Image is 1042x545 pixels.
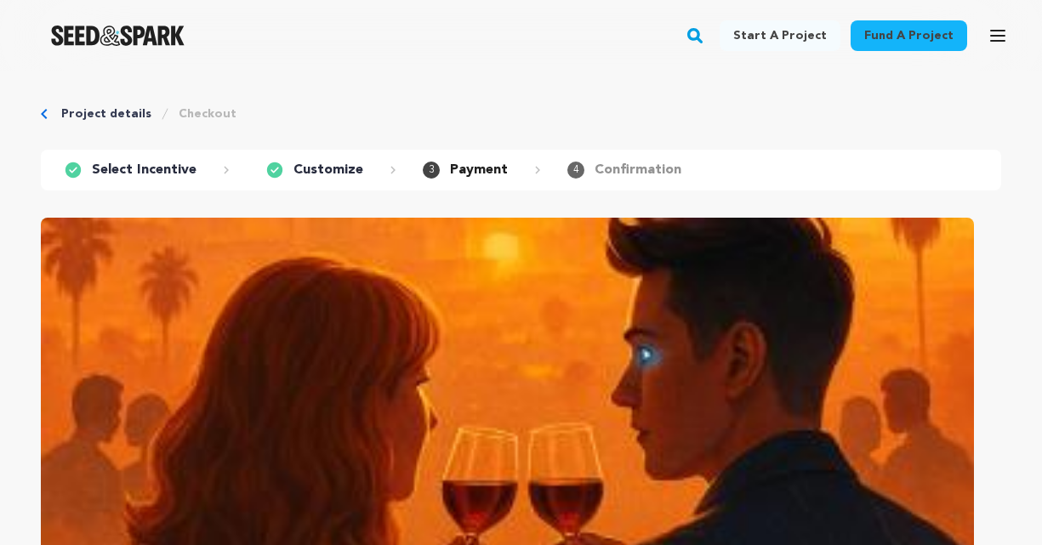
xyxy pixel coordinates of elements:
[720,20,840,51] a: Start a project
[450,160,508,180] p: Payment
[41,105,1001,122] div: Breadcrumb
[51,26,185,46] img: Seed&Spark Logo Dark Mode
[293,160,363,180] p: Customize
[851,20,967,51] a: Fund a project
[61,105,151,122] a: Project details
[92,160,196,180] p: Select Incentive
[423,162,440,179] span: 3
[51,26,185,46] a: Seed&Spark Homepage
[595,160,681,180] p: Confirmation
[179,105,236,122] a: Checkout
[567,162,584,179] span: 4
